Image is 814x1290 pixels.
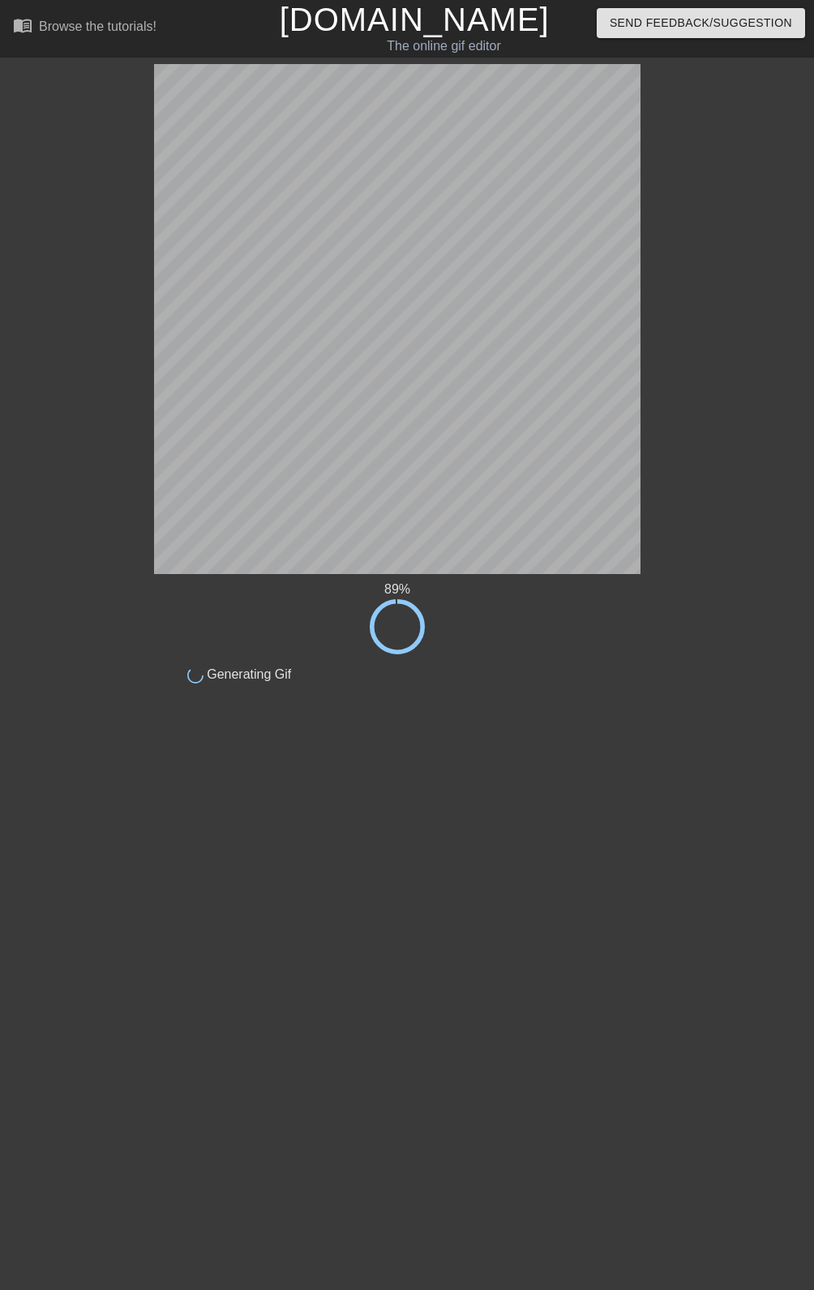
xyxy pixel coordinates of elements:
[280,2,550,37] a: [DOMAIN_NAME]
[154,580,640,599] div: 89 %
[39,19,156,33] div: Browse the tutorials!
[203,667,292,681] span: Generating Gif
[597,8,805,38] button: Send Feedback/Suggestion
[610,13,792,33] span: Send Feedback/Suggestion
[13,15,156,41] a: Browse the tutorials!
[13,15,32,35] span: menu_book
[280,36,609,56] div: The online gif editor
